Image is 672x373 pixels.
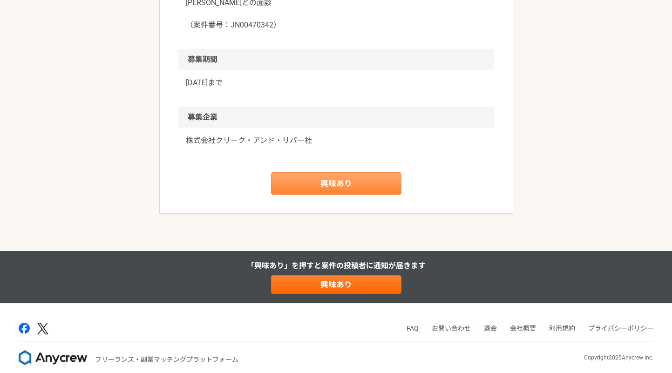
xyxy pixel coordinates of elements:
a: 株式会社クリーク・アンド・リバー社 [186,135,487,146]
p: Copyright 2025 Anycrew inc. [584,353,653,362]
a: 利用規約 [549,325,575,332]
h2: 募集企業 [178,107,494,128]
a: 退会 [484,325,497,332]
p: フリーランス・副業マッチングプラットフォーム [95,355,238,365]
a: プライバシーポリシー [588,325,653,332]
img: 8DqYSo04kwAAAAASUVORK5CYII= [19,350,88,365]
img: x-391a3a86.png [37,323,48,334]
a: FAQ [407,325,419,332]
a: お問い合わせ [432,325,471,332]
img: facebook-2adfd474.png [19,323,30,334]
a: 興味あり [271,275,401,294]
p: [DATE]まで [186,77,487,88]
p: 「興味あり」を押すと 案件の投稿者に通知が届きます [247,260,426,271]
a: 興味あり [271,172,401,195]
h2: 募集期間 [178,49,494,70]
a: 会社概要 [510,325,536,332]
